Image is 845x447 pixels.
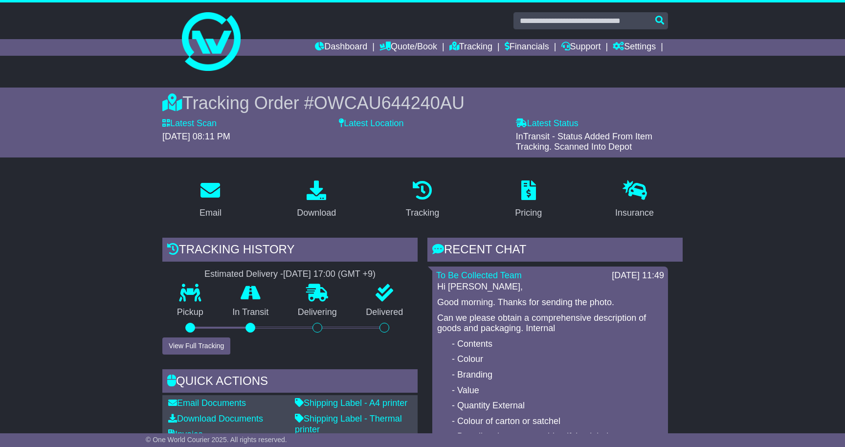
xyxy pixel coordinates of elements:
div: Quick Actions [162,369,418,396]
a: Quote/Book [379,39,437,56]
a: Shipping Label - Thermal printer [295,414,402,434]
p: Delivering [283,307,352,318]
p: - Branding [437,370,663,380]
a: Financials [505,39,549,56]
p: Hi [PERSON_NAME], [437,282,663,292]
div: Tracking [406,206,439,220]
span: InTransit - Status Added From Item Tracking. Scanned Into Depot [516,132,652,152]
div: Tracking Order # [162,92,683,113]
div: [DATE] 17:00 (GMT +9) [283,269,376,280]
span: OWCAU644240AU [314,93,465,113]
p: Good morning. Thanks for sending the photo. [437,297,663,308]
p: - Contents [437,339,663,350]
div: Download [297,206,336,220]
div: Email [200,206,222,220]
div: Tracking history [162,238,418,264]
a: Insurance [609,177,660,223]
p: Pickup [162,307,218,318]
div: RECENT CHAT [427,238,683,264]
p: - Colour [437,354,663,365]
p: - Branding, logos or any identifying labels [437,431,663,442]
div: Estimated Delivery - [162,269,418,280]
label: Latest Status [516,118,578,129]
a: Settings [613,39,656,56]
a: Tracking [449,39,492,56]
a: To Be Collected Team [436,270,522,280]
label: Latest Location [339,118,403,129]
p: - Value [437,385,663,396]
span: © One World Courier 2025. All rights reserved. [146,436,287,444]
p: Can we please obtain a comprehensive description of goods and packaging. Internal [437,313,663,334]
a: Support [561,39,601,56]
p: - Colour of carton or satchel [437,416,663,427]
a: Download [290,177,342,223]
a: Dashboard [315,39,367,56]
div: Pricing [515,206,542,220]
div: [DATE] 11:49 [612,270,664,281]
a: Invoice [168,429,203,439]
a: Shipping Label - A4 printer [295,398,407,408]
a: Email [193,177,228,223]
a: Tracking [400,177,445,223]
p: In Transit [218,307,284,318]
p: - Quantity External [437,401,663,411]
a: Download Documents [168,414,263,424]
div: Insurance [615,206,654,220]
a: Email Documents [168,398,246,408]
span: [DATE] 08:11 PM [162,132,230,141]
p: Delivered [352,307,418,318]
button: View Full Tracking [162,337,230,355]
a: Pricing [509,177,548,223]
label: Latest Scan [162,118,217,129]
